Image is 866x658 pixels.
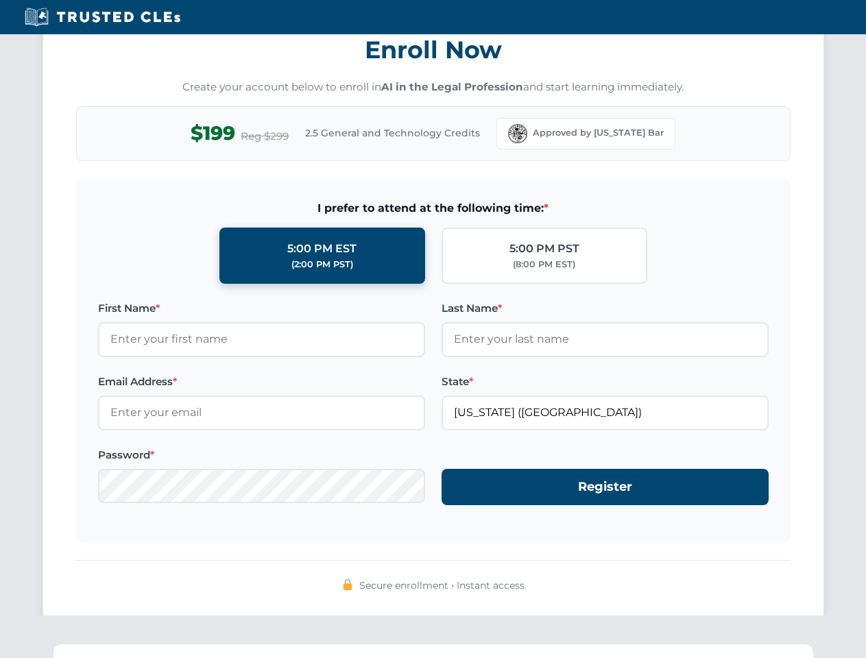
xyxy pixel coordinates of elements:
[76,80,791,95] p: Create your account below to enroll in and start learning immediately.
[98,199,769,217] span: I prefer to attend at the following time:
[342,579,353,590] img: 🔒
[76,28,791,71] h3: Enroll Now
[442,374,769,390] label: State
[241,128,289,145] span: Reg $299
[513,258,575,271] div: (8:00 PM EST)
[442,469,769,505] button: Register
[442,395,769,430] input: Florida (FL)
[442,300,769,317] label: Last Name
[359,578,525,593] span: Secure enrollment • Instant access
[98,374,425,390] label: Email Address
[98,447,425,463] label: Password
[291,258,353,271] div: (2:00 PM PST)
[442,322,769,356] input: Enter your last name
[98,395,425,430] input: Enter your email
[533,126,664,140] span: Approved by [US_STATE] Bar
[287,240,357,258] div: 5:00 PM EST
[508,124,527,143] img: Florida Bar
[21,7,184,27] img: Trusted CLEs
[381,80,523,93] strong: AI in the Legal Profession
[509,240,579,258] div: 5:00 PM PST
[191,118,235,149] span: $199
[98,300,425,317] label: First Name
[305,125,480,141] span: 2.5 General and Technology Credits
[98,322,425,356] input: Enter your first name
